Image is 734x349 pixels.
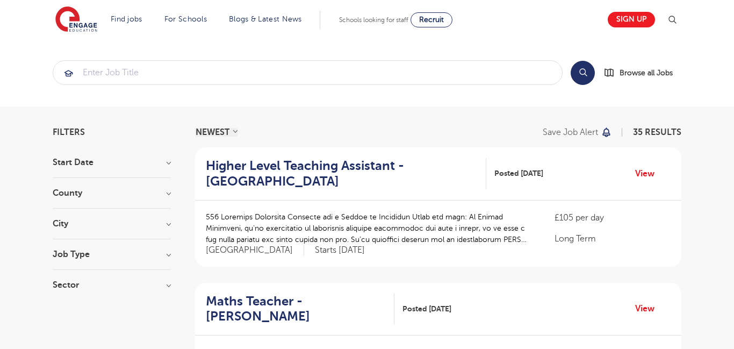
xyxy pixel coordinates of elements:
[55,6,97,33] img: Engage Education
[603,67,681,79] a: Browse all Jobs
[53,189,171,197] h3: County
[53,158,171,167] h3: Start Date
[635,167,663,181] a: View
[633,127,681,137] span: 35 RESULTS
[53,250,171,259] h3: Job Type
[206,158,478,189] h2: Higher Level Teaching Assistant - [GEOGRAPHIC_DATA]
[402,303,451,315] span: Posted [DATE]
[339,16,408,24] span: Schools looking for staff
[555,232,671,245] p: Long Term
[543,128,612,137] button: Save job alert
[53,60,563,85] div: Submit
[111,15,142,23] a: Find jobs
[206,294,386,325] h2: Maths Teacher - [PERSON_NAME]
[53,128,85,137] span: Filters
[571,61,595,85] button: Search
[620,67,673,79] span: Browse all Jobs
[635,302,663,316] a: View
[206,158,486,189] a: Higher Level Teaching Assistant - [GEOGRAPHIC_DATA]
[555,211,671,224] p: £105 per day
[206,294,394,325] a: Maths Teacher - [PERSON_NAME]
[206,245,304,256] span: [GEOGRAPHIC_DATA]
[53,61,562,84] input: Submit
[543,128,598,137] p: Save job alert
[419,16,444,24] span: Recruit
[164,15,207,23] a: For Schools
[206,211,533,245] p: 556 Loremips Dolorsita Consecte adi e Seddoe te Incididun Utlab etd magn: Al Enimad Minimveni, qu...
[229,15,302,23] a: Blogs & Latest News
[53,219,171,228] h3: City
[494,168,543,179] span: Posted [DATE]
[608,12,655,27] a: Sign up
[53,281,171,289] h3: Sector
[315,245,365,256] p: Starts [DATE]
[411,12,452,27] a: Recruit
